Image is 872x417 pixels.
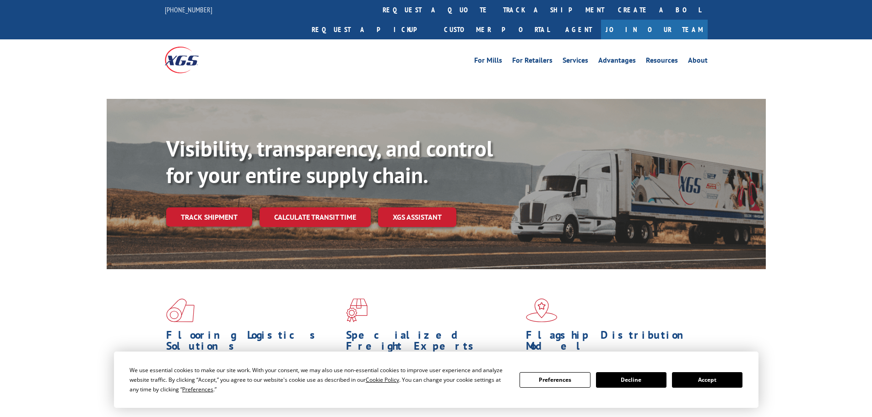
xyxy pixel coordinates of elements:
[672,372,742,388] button: Accept
[596,372,666,388] button: Decline
[346,298,368,322] img: xgs-icon-focused-on-flooring-red
[166,298,195,322] img: xgs-icon-total-supply-chain-intelligence-red
[182,385,213,393] span: Preferences
[166,207,252,227] a: Track shipment
[166,134,493,189] b: Visibility, transparency, and control for your entire supply chain.
[437,20,556,39] a: Customer Portal
[474,57,502,67] a: For Mills
[346,330,519,356] h1: Specialized Freight Experts
[114,352,758,408] div: Cookie Consent Prompt
[563,57,588,67] a: Services
[260,207,371,227] a: Calculate transit time
[556,20,601,39] a: Agent
[601,20,708,39] a: Join Our Team
[526,330,699,356] h1: Flagship Distribution Model
[305,20,437,39] a: Request a pickup
[366,376,399,384] span: Cookie Policy
[526,298,558,322] img: xgs-icon-flagship-distribution-model-red
[166,330,339,356] h1: Flooring Logistics Solutions
[520,372,590,388] button: Preferences
[378,207,456,227] a: XGS ASSISTANT
[512,57,552,67] a: For Retailers
[598,57,636,67] a: Advantages
[688,57,708,67] a: About
[646,57,678,67] a: Resources
[165,5,212,14] a: [PHONE_NUMBER]
[130,365,509,394] div: We use essential cookies to make our site work. With your consent, we may also use non-essential ...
